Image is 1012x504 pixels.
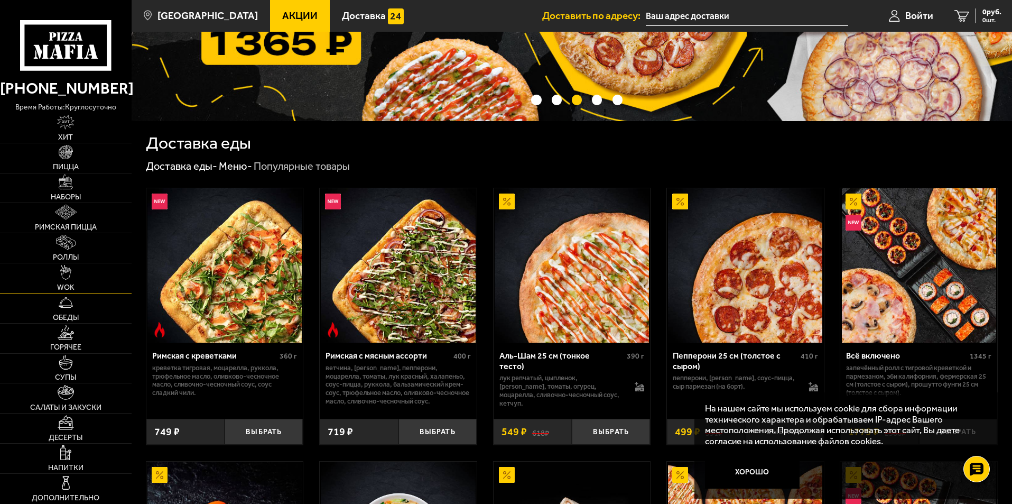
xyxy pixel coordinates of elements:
img: Острое блюдо [152,322,168,338]
a: Меню- [219,160,252,172]
img: Римская с креветками [147,188,302,343]
a: НовинкаОстрое блюдоРимская с креветками [146,188,303,343]
div: Всё включено [846,351,967,361]
button: точки переключения [572,95,582,105]
span: Обеды [53,314,79,322]
div: Римская с креветками [152,351,277,361]
img: Новинка [152,194,168,209]
button: Хорошо [705,457,800,489]
div: Аль-Шам 25 см (тонкое тесто) [499,351,625,371]
span: Войти [905,11,933,21]
p: креветка тигровая, моцарелла, руккола, трюфельное масло, оливково-чесночное масло, сливочно-чесно... [152,364,298,398]
span: Дополнительно [32,494,99,502]
input: Ваш адрес доставки [646,6,848,26]
a: АкционныйПепперони 25 см (толстое с сыром) [667,188,824,343]
span: Доставить по адресу: [542,11,646,21]
img: Акционный [672,467,688,483]
div: Популярные товары [254,160,350,173]
img: Римская с мясным ассорти [321,188,475,343]
span: Наборы [51,194,81,201]
span: 1345 г [970,352,991,361]
img: Акционный [499,194,515,209]
span: Пицца [53,163,79,171]
span: 0 шт. [982,17,1001,23]
h1: Доставка еды [146,135,251,152]
img: Акционный [499,467,515,483]
span: 410 г [801,352,818,361]
span: Акции [282,11,318,21]
img: Акционный [152,467,168,483]
button: Выбрать [572,419,650,445]
s: 618 ₽ [532,427,549,437]
span: 360 г [280,352,297,361]
p: ветчина, [PERSON_NAME], пепперони, моцарелла, томаты, лук красный, халапеньо, соус-пицца, руккола... [326,364,471,406]
span: Доставка [342,11,386,21]
button: Выбрать [398,419,477,445]
p: пепперони, [PERSON_NAME], соус-пицца, сыр пармезан (на борт). [673,374,798,391]
img: Пепперони 25 см (толстое с сыром) [668,188,822,343]
div: Пепперони 25 см (толстое с сыром) [673,351,798,371]
img: Акционный [846,194,861,209]
button: Выбрать [225,419,303,445]
span: 0 руб. [982,8,1001,16]
button: точки переключения [531,95,541,105]
a: АкционныйАль-Шам 25 см (тонкое тесто) [494,188,651,343]
span: [GEOGRAPHIC_DATA] [157,11,258,21]
img: Острое блюдо [325,322,341,338]
button: точки переключения [612,95,623,105]
img: Акционный [672,194,688,209]
p: Запечённый ролл с тигровой креветкой и пармезаном, Эби Калифорния, Фермерская 25 см (толстое с сы... [846,364,991,398]
p: На нашем сайте мы используем cookie для сбора информации технического характера и обрабатываем IP... [705,403,981,447]
a: Доставка еды- [146,160,217,172]
span: 400 г [453,352,471,361]
button: точки переключения [552,95,562,105]
span: Роллы [53,254,79,261]
img: Новинка [846,215,861,231]
img: Новинка [325,194,341,209]
img: Всё включено [842,188,996,343]
span: Хит [58,134,73,141]
div: Римская с мясным ассорти [326,351,451,361]
span: 499 ₽ [675,427,700,437]
p: лук репчатый, цыпленок, [PERSON_NAME], томаты, огурец, моцарелла, сливочно-чесночный соус, кетчуп. [499,374,625,408]
span: Римская пицца [35,224,97,231]
span: 390 г [627,352,644,361]
a: АкционныйНовинкаВсё включено [840,188,997,343]
span: Салаты и закуски [30,404,101,411]
span: Супы [55,374,76,381]
span: WOK [57,284,75,291]
span: 549 ₽ [502,427,527,437]
span: 719 ₽ [328,427,353,437]
span: Напитки [48,464,83,472]
span: Десерты [49,434,82,442]
img: Аль-Шам 25 см (тонкое тесто) [495,188,649,343]
span: 749 ₽ [154,427,180,437]
a: НовинкаОстрое блюдоРимская с мясным ассорти [320,188,477,343]
img: 15daf4d41897b9f0e9f617042186c801.svg [388,8,404,24]
span: Горячее [50,344,81,351]
button: точки переключения [592,95,602,105]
